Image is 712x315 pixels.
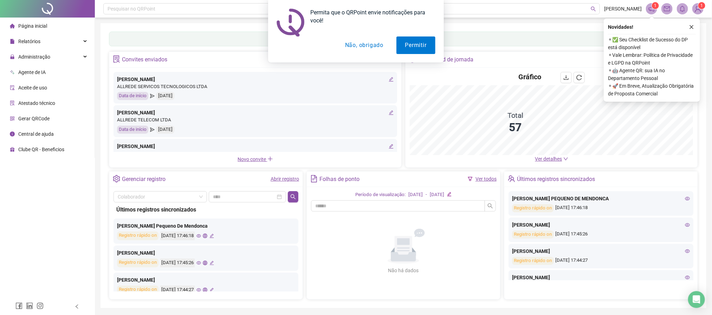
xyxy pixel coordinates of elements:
[203,261,207,265] span: global
[430,191,444,199] div: [DATE]
[563,156,568,161] span: down
[267,156,273,162] span: plus
[203,234,207,238] span: global
[608,82,696,98] span: ⚬ 🚀 Em Breve, Atualização Obrigatória de Proposta Comercial
[389,144,394,149] span: edit
[576,75,582,80] span: reload
[160,232,195,240] div: [DATE] 17:46:18
[426,191,427,199] div: -
[18,85,47,91] span: Aceite de uso
[117,276,295,284] div: [PERSON_NAME]
[37,302,44,309] span: instagram
[688,291,705,308] div: Open Intercom Messenger
[389,77,394,82] span: edit
[487,203,493,209] span: search
[371,267,436,274] div: Não há dados
[535,156,562,162] span: Ver detalhes
[156,92,174,100] div: [DATE]
[447,192,452,196] span: edit
[408,191,423,199] div: [DATE]
[512,230,554,239] div: Registro rápido on
[238,156,273,162] span: Novo convite
[150,92,155,100] span: send
[271,176,299,182] a: Abrir registro
[336,36,392,54] button: Não, obrigado
[209,288,214,292] span: edit
[18,147,64,152] span: Clube QR - Beneficios
[150,126,155,134] span: send
[310,175,318,182] span: file-text
[389,110,394,115] span: edit
[518,72,541,82] h4: Gráfico
[512,257,690,265] div: [DATE] 17:44:27
[10,147,15,152] span: gift
[685,196,690,201] span: eye
[319,173,360,185] div: Folhas de ponto
[517,173,595,185] div: Últimos registros sincronizados
[75,304,79,309] span: left
[113,175,120,182] span: setting
[685,275,690,280] span: eye
[535,156,568,162] a: Ver detalhes down
[10,101,15,106] span: solution
[117,222,295,230] div: [PERSON_NAME] Pequeno De Mendonca
[10,116,15,121] span: qrcode
[512,230,690,239] div: [DATE] 17:45:26
[10,132,15,136] span: info-circle
[117,126,148,134] div: Data de início
[512,204,690,212] div: [DATE] 17:46:18
[512,247,690,255] div: [PERSON_NAME]
[117,109,394,116] div: [PERSON_NAME]
[512,274,690,281] div: [PERSON_NAME]
[117,150,394,157] div: ALLREDE SERVICOS TECNOLOGICOS LTDA
[290,194,296,200] span: search
[122,173,166,185] div: Gerenciar registro
[196,234,201,238] span: eye
[156,126,174,134] div: [DATE]
[608,67,696,82] span: ⚬ 🤖 Agente QR: sua IA no Departamento Pessoal
[512,257,554,265] div: Registro rápido on
[117,286,158,294] div: Registro rápido on
[475,176,497,182] a: Ver todos
[685,249,690,254] span: eye
[563,75,569,80] span: download
[160,259,195,267] div: [DATE] 17:45:26
[512,204,554,212] div: Registro rápido on
[117,83,394,91] div: ALLREDE SERVICOS TECNOLOGICOS LTDA
[277,8,305,36] img: notification icon
[26,302,33,309] span: linkedin
[15,302,22,309] span: facebook
[196,288,201,292] span: eye
[685,222,690,227] span: eye
[117,232,158,240] div: Registro rápido on
[305,8,435,25] div: Permita que o QRPoint envie notificações para você!
[508,175,515,182] span: team
[117,116,394,124] div: ALLREDE TELECOM LTDA
[512,195,690,202] div: [PERSON_NAME] PEQUENO DE MENDONCA
[117,75,394,83] div: [PERSON_NAME]
[117,249,295,257] div: [PERSON_NAME]
[209,234,214,238] span: edit
[117,259,158,267] div: Registro rápido on
[117,92,148,100] div: Data de início
[209,261,214,265] span: edit
[355,191,406,199] div: Período de visualização:
[10,85,15,90] span: audit
[18,100,55,106] span: Atestado técnico
[468,176,473,181] span: filter
[18,116,50,121] span: Gerar QRCode
[396,36,435,54] button: Permitir
[160,286,195,294] div: [DATE] 17:44:27
[117,142,394,150] div: [PERSON_NAME]
[18,69,46,75] span: Agente de IA
[196,261,201,265] span: eye
[203,288,207,292] span: global
[116,205,296,214] div: Últimos registros sincronizados
[18,131,54,137] span: Central de ajuda
[512,221,690,229] div: [PERSON_NAME]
